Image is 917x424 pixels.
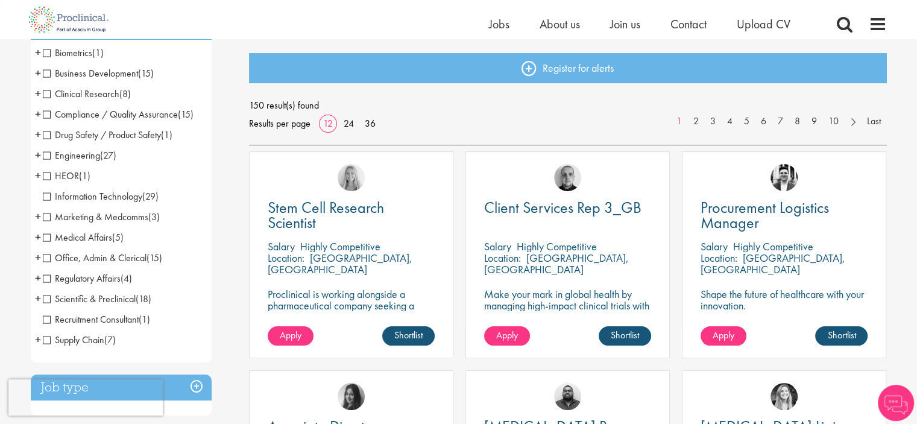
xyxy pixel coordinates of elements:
span: Scientific & Preclinical [43,293,136,305]
p: Proclinical is working alongside a pharmaceutical company seeking a Stem Cell Research Scientist ... [268,288,435,334]
span: (3) [148,210,160,223]
span: Engineering [43,149,100,162]
span: + [35,146,41,164]
span: + [35,64,41,82]
span: Office, Admin & Clerical [43,252,162,264]
span: Marketing & Medcomms [43,210,160,223]
span: Client Services Rep 3_GB [484,197,641,218]
span: + [35,290,41,308]
span: + [35,228,41,246]
span: Biometrics [43,46,92,59]
a: Last [861,115,887,128]
span: Information Technology [43,190,159,203]
img: Chatbot [878,385,914,421]
span: 150 result(s) found [249,97,887,115]
span: (18) [136,293,151,305]
p: [GEOGRAPHIC_DATA], [GEOGRAPHIC_DATA] [268,251,412,276]
span: + [35,269,41,287]
p: Shape the future of healthcare with your innovation. [701,288,868,311]
span: Compliance / Quality Assurance [43,108,178,121]
span: HEOR [43,169,79,182]
span: Business Development [43,67,138,80]
span: Business Development [43,67,154,80]
span: Regulatory Affairs [43,272,121,285]
span: Regulatory Affairs [43,272,132,285]
span: + [35,105,41,123]
img: Harry Budge [554,164,581,191]
img: Heidi Hennigan [338,383,365,410]
img: Manon Fuller [770,383,798,410]
span: Location: [484,251,521,265]
span: + [35,84,41,103]
p: [GEOGRAPHIC_DATA], [GEOGRAPHIC_DATA] [701,251,845,276]
span: (1) [139,313,150,326]
a: 8 [789,115,806,128]
span: Medical Affairs [43,231,112,244]
span: (27) [100,149,116,162]
p: Make your mark in global health by managing high-impact clinical trials with a leading CRO. [484,288,651,323]
span: Location: [701,251,737,265]
span: (8) [119,87,131,100]
a: Apply [268,326,314,346]
span: Engineering [43,149,116,162]
span: + [35,166,41,185]
a: 24 [339,117,358,130]
span: Drug Safety / Product Safety [43,128,161,141]
span: (1) [161,128,172,141]
span: Results per page [249,115,310,133]
h3: Job type [31,375,212,400]
a: Shortlist [382,326,435,346]
a: Join us [610,16,640,32]
span: HEOR [43,169,90,182]
span: Jobs [489,16,509,32]
span: (1) [79,169,90,182]
a: 36 [361,117,380,130]
a: 2 [687,115,705,128]
span: Information Technology [43,190,142,203]
a: Shortlist [815,326,868,346]
span: Scientific & Preclinical [43,293,151,305]
a: Apply [701,326,746,346]
a: Client Services Rep 3_GB [484,200,651,215]
a: 10 [822,115,845,128]
span: Recruitment Consultant [43,313,139,326]
span: + [35,43,41,62]
span: + [35,248,41,267]
span: Salary [701,239,728,253]
a: 4 [721,115,739,128]
a: 3 [704,115,722,128]
span: (4) [121,272,132,285]
span: Salary [484,239,511,253]
span: Stem Cell Research Scientist [268,197,384,233]
span: + [35,207,41,226]
span: (5) [112,231,124,244]
span: Supply Chain [43,334,104,346]
span: Office, Admin & Clerical [43,252,147,264]
a: Apply [484,326,530,346]
a: 6 [755,115,772,128]
iframe: reCAPTCHA [8,379,163,416]
span: Procurement Logistics Manager [701,197,829,233]
span: (15) [178,108,194,121]
span: Recruitment Consultant [43,313,150,326]
span: Medical Affairs [43,231,124,244]
img: Edward Little [770,164,798,191]
span: + [35,331,41,349]
span: + [35,125,41,144]
span: Clinical Research [43,87,119,100]
a: Stem Cell Research Scientist [268,200,435,230]
a: 1 [670,115,688,128]
img: Shannon Briggs [338,164,365,191]
span: Apply [713,329,734,341]
img: Ashley Bennett [554,383,581,410]
span: Upload CV [737,16,790,32]
a: Contact [670,16,707,32]
span: (1) [92,46,104,59]
span: (7) [104,334,116,346]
